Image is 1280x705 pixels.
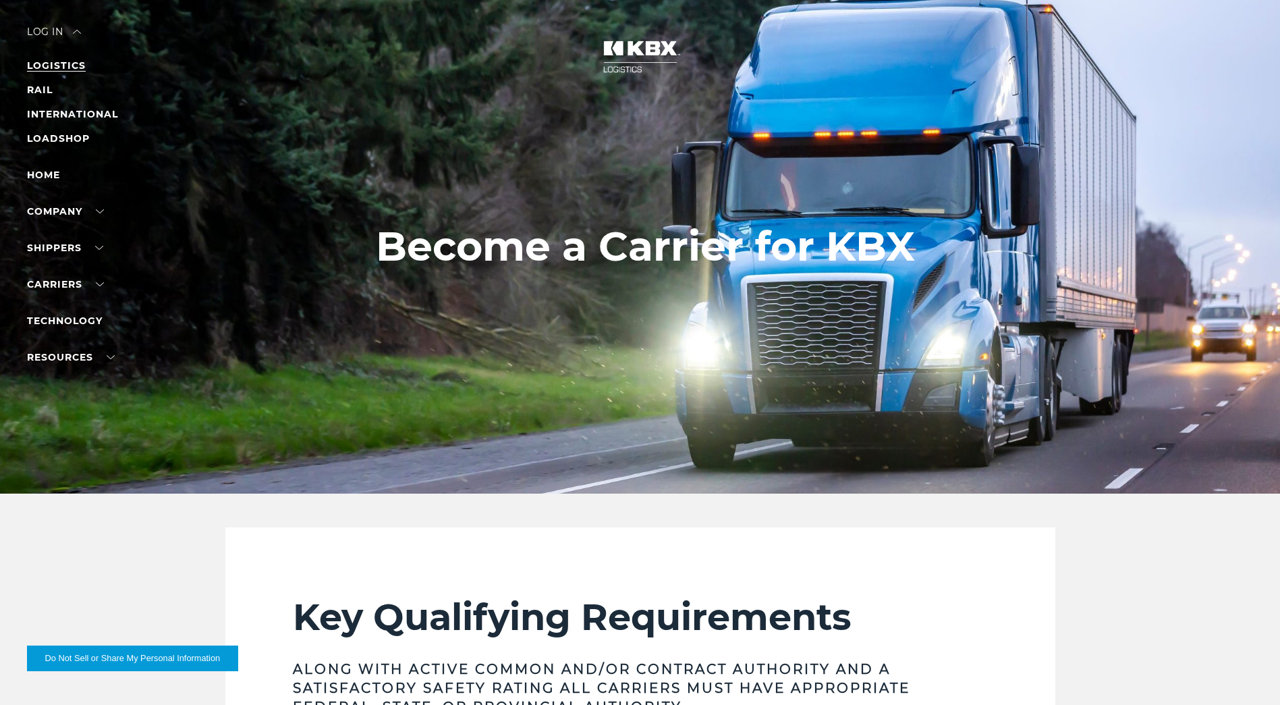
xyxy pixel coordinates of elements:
a: Technology [27,315,103,327]
img: kbx logo [590,27,691,86]
h2: Key Qualifying Requirements [293,595,988,639]
a: LOADSHOP [27,132,90,145]
a: Carriers [27,278,104,290]
a: Home [27,169,60,181]
a: LOGISTICS [27,59,86,72]
a: Company [27,205,104,217]
a: RESOURCES [27,351,115,363]
a: INTERNATIONAL [27,108,118,120]
img: arrow [73,30,81,34]
button: Do Not Sell or Share My Personal Information [27,646,238,671]
h1: Become a Carrier for KBX [376,224,915,269]
div: Log in [27,27,81,47]
a: SHIPPERS [27,242,103,254]
a: RAIL [27,84,53,96]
